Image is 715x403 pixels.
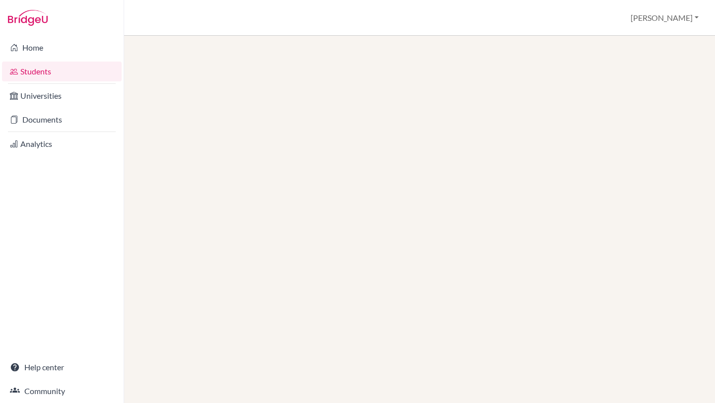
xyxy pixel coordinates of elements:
[2,357,122,377] a: Help center
[2,381,122,401] a: Community
[2,38,122,58] a: Home
[8,10,48,26] img: Bridge-U
[2,134,122,154] a: Analytics
[2,86,122,106] a: Universities
[2,110,122,130] a: Documents
[2,62,122,81] a: Students
[626,8,703,27] button: [PERSON_NAME]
